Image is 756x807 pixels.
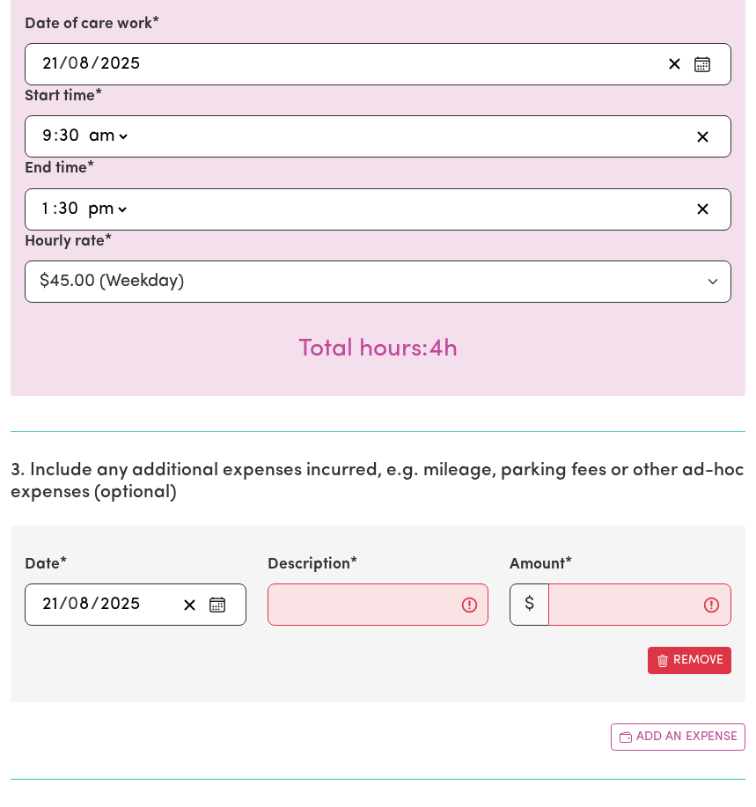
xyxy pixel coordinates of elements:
span: Total hours worked: 4 hours [298,337,458,362]
span: / [59,55,68,74]
input: -- [41,591,59,618]
label: Date [25,554,60,576]
span: 0 [68,55,78,73]
span: $ [510,583,549,626]
span: / [91,595,99,614]
button: Clear date [661,51,688,77]
button: Clear date [176,591,203,618]
button: Enter the date of care work [688,51,716,77]
input: -- [41,196,53,223]
input: -- [57,196,79,223]
input: -- [58,123,80,150]
button: Remove this expense [648,647,731,674]
label: Start time [25,85,95,108]
input: ---- [99,51,141,77]
button: Enter the date of expense [203,591,231,618]
label: Date of care work [25,13,152,36]
label: Amount [510,554,565,576]
label: Hourly rate [25,231,105,253]
span: : [54,127,58,146]
input: -- [41,123,54,150]
label: End time [25,158,87,180]
span: / [59,595,68,614]
input: -- [41,51,59,77]
input: -- [69,51,91,77]
label: Description [268,554,350,576]
span: / [91,55,99,74]
button: Add another expense [611,723,745,751]
h2: 3. Include any additional expenses incurred, e.g. mileage, parking fees or other ad-hoc expenses ... [11,460,745,504]
input: ---- [99,591,141,618]
span: : [53,200,57,219]
span: 0 [68,596,78,613]
input: -- [69,591,91,618]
